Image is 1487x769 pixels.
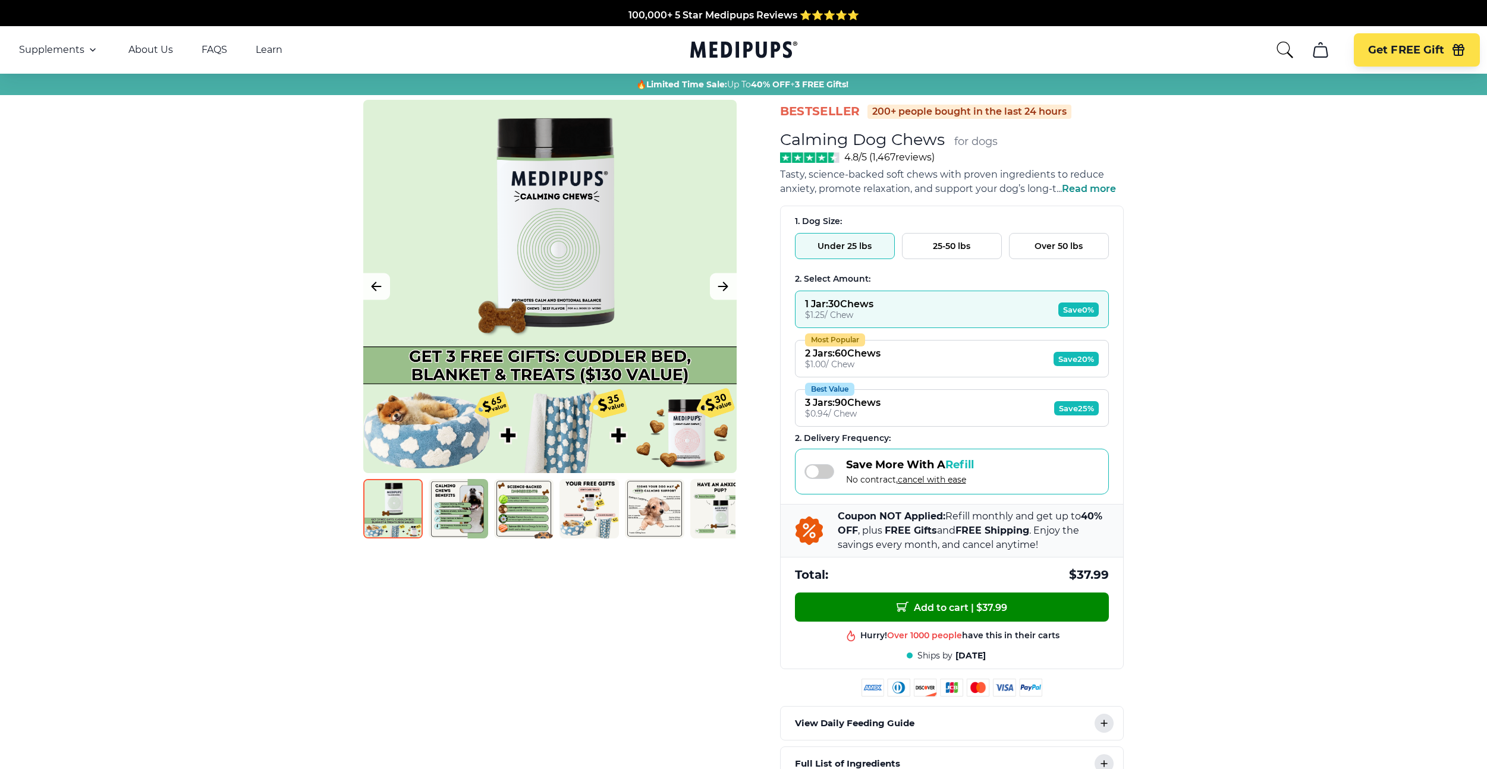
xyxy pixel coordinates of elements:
span: Save More With A [846,458,974,471]
div: Best Value [805,383,854,396]
span: Total: [795,567,828,583]
div: 2 Jars : 60 Chews [805,348,881,359]
span: BestSeller [780,103,860,119]
button: Previous Image [363,273,390,300]
b: Coupon NOT Applied: [838,510,945,522]
img: Calming Dog Chews | Natural Dog Supplements [559,479,619,538]
span: for dogs [954,135,998,149]
span: ... [1057,183,1116,194]
button: 1 Jar:30Chews$1.25/ ChewSave0% [795,291,1109,328]
p: View Daily Feeding Guide [795,716,914,730]
span: 🔥 Up To + [636,78,848,90]
span: $ 37.99 [1069,567,1109,583]
img: Calming Dog Chews | Natural Dog Supplements [363,479,423,538]
button: Next Image [710,273,737,300]
button: Under 25 lbs [795,233,895,259]
button: Get FREE Gift [1354,33,1480,67]
img: Calming Dog Chews | Natural Dog Supplements [625,479,684,538]
span: Read more [1062,183,1116,194]
button: Most Popular2 Jars:60Chews$1.00/ ChewSave20% [795,340,1109,377]
span: Get FREE Gift [1368,43,1444,57]
a: FAQS [202,44,227,56]
span: Save 20% [1054,352,1099,366]
div: 1. Dog Size: [795,216,1109,227]
h1: Calming Dog Chews [780,130,945,149]
span: Save 0% [1058,302,1099,317]
div: 2. Select Amount: [795,273,1109,285]
img: Stars - 4.8 [780,152,840,163]
span: No contract, [846,474,974,485]
div: $ 1.25 / Chew [805,310,873,320]
b: FREE Gifts [885,525,937,536]
button: 25-50 lbs [902,233,1002,259]
button: cart [1306,36,1335,64]
a: Learn [256,44,282,56]
div: 3 Jars : 90 Chews [805,397,881,408]
div: Most Popular [805,333,865,346]
a: Medipups [690,39,797,63]
button: Over 50 lbs [1009,233,1109,259]
img: payment methods [862,679,1042,696]
img: Calming Dog Chews | Natural Dog Supplements [429,479,488,538]
span: Add to cart | $ 37.99 [897,601,1007,613]
img: Calming Dog Chews | Natural Dog Supplements [494,479,554,538]
span: Best product [906,631,963,641]
span: 4.8/5 ( 1,467 reviews) [844,152,935,163]
button: search [1275,40,1294,59]
span: Refill [945,458,974,471]
button: Add to cart | $37.99 [795,592,1109,622]
div: 200+ people bought in the last 24 hours [867,105,1071,119]
span: Tasty, science-backed soft chews with proven ingredients to reduce [780,169,1104,180]
span: cancel with ease [898,474,966,485]
span: Save 25% [1054,401,1099,415]
a: About Us [128,44,173,56]
span: Made In The [GEOGRAPHIC_DATA] from domestic & globally sourced ingredients [546,10,941,21]
span: Ships by [917,650,952,661]
div: 1 Jar : 30 Chews [805,298,873,310]
img: Calming Dog Chews | Natural Dog Supplements [690,479,750,538]
span: anxiety, promote relaxation, and support your dog’s long-t [780,183,1057,194]
div: $ 0.94 / Chew [805,408,881,419]
button: Supplements [19,43,100,57]
span: Supplements [19,44,84,56]
div: $ 1.00 / Chew [805,359,881,370]
b: FREE Shipping [955,525,1029,536]
div: in this shop [906,631,1014,642]
span: [DATE] [955,650,986,661]
span: 2 . Delivery Frequency: [795,433,891,443]
button: Best Value3 Jars:90Chews$0.94/ ChewSave25% [795,389,1109,427]
p: Refill monthly and get up to , plus and . Enjoy the savings every month, and cancel anytime! [838,509,1109,552]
